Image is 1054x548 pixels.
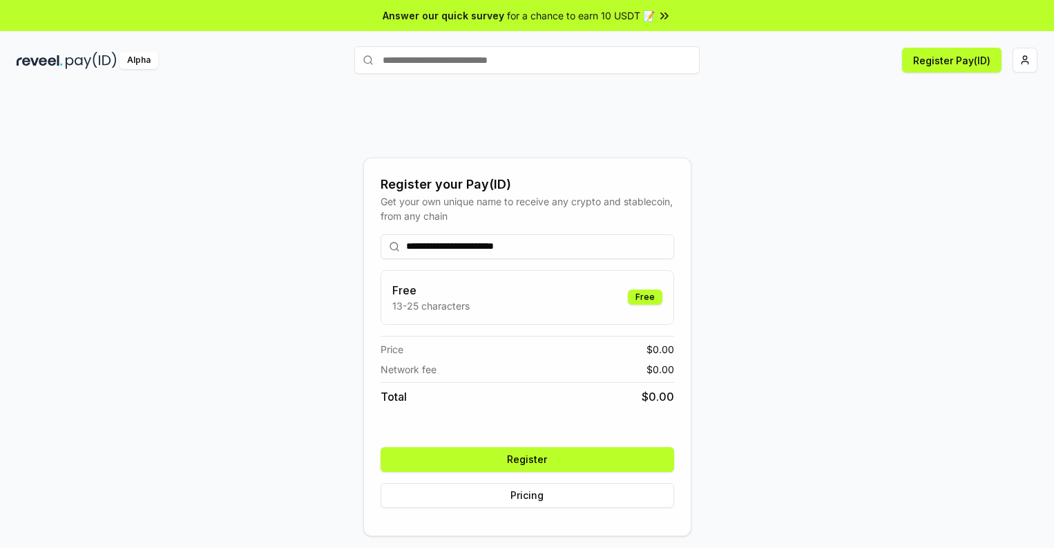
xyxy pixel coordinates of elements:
[381,388,407,405] span: Total
[392,282,470,299] h3: Free
[392,299,470,313] p: 13-25 characters
[381,362,437,377] span: Network fee
[381,194,674,223] div: Get your own unique name to receive any crypto and stablecoin, from any chain
[902,48,1002,73] button: Register Pay(ID)
[642,388,674,405] span: $ 0.00
[381,447,674,472] button: Register
[628,290,662,305] div: Free
[119,52,158,69] div: Alpha
[646,362,674,377] span: $ 0.00
[507,8,655,23] span: for a chance to earn 10 USDT 📝
[381,342,403,357] span: Price
[646,342,674,357] span: $ 0.00
[17,52,63,69] img: reveel_dark
[381,483,674,508] button: Pricing
[66,52,117,69] img: pay_id
[381,175,674,194] div: Register your Pay(ID)
[383,8,504,23] span: Answer our quick survey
